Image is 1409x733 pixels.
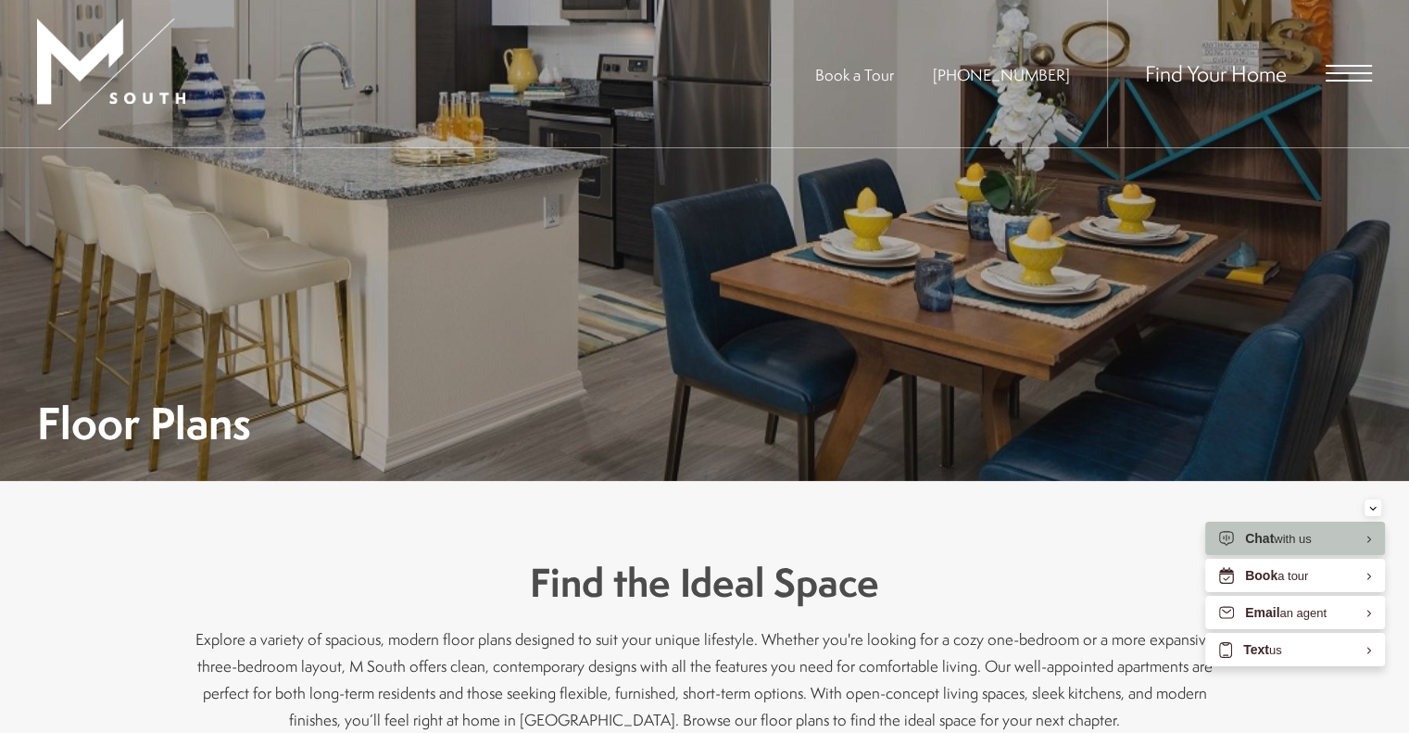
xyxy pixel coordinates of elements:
[1145,58,1287,88] a: Find Your Home
[37,19,185,130] img: MSouth
[195,555,1214,611] h3: Find the Ideal Space
[37,402,251,444] h1: Floor Plans
[1326,65,1372,82] button: Open Menu
[933,64,1070,85] a: Call Us at 813-570-8014
[933,64,1070,85] span: [PHONE_NUMBER]
[815,64,894,85] a: Book a Tour
[195,626,1214,733] p: Explore a variety of spacious, modern floor plans designed to suit your unique lifestyle. Whether...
